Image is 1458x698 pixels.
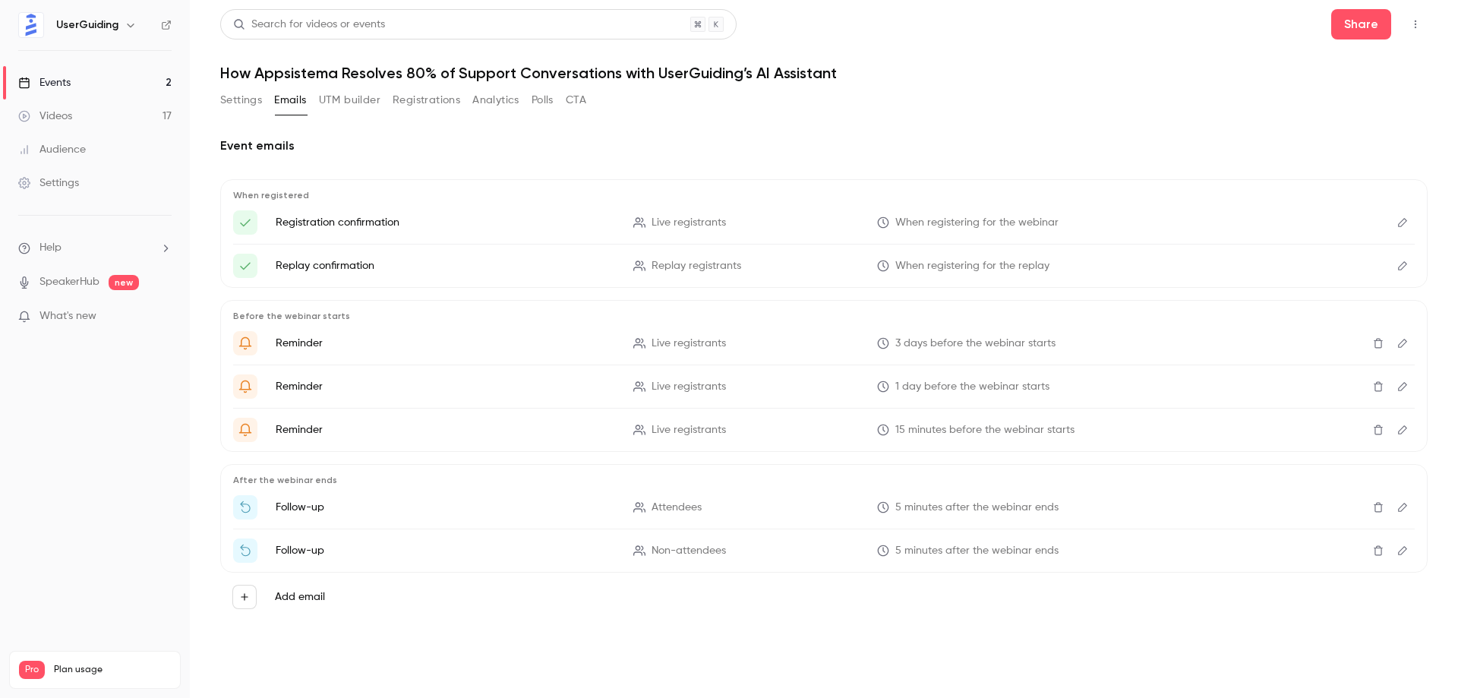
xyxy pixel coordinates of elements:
[276,379,615,394] p: Reminder
[39,240,62,256] span: Help
[233,474,1415,486] p: After the webinar ends
[276,258,615,273] p: Replay confirmation
[233,374,1415,399] li: Tomorrow's the Day! Join Our Webinar at {{ event_date }}
[652,215,726,231] span: Live registrants
[19,13,43,37] img: UserGuiding
[274,88,306,112] button: Emails
[233,495,1415,520] li: Thanks for attending {{ event_name }}
[1390,539,1415,563] button: Edit
[220,64,1428,82] h1: How Appsistema Resolves 80% of Support Conversations with UserGuiding’s AI Assistant
[1390,418,1415,442] button: Edit
[1390,495,1415,520] button: Edit
[652,379,726,395] span: Live registrants
[1366,539,1390,563] button: Delete
[652,500,702,516] span: Attendees
[18,175,79,191] div: Settings
[895,500,1059,516] span: 5 minutes after the webinar ends
[39,308,96,324] span: What's new
[233,17,385,33] div: Search for videos or events
[895,215,1059,231] span: When registering for the webinar
[1366,331,1390,355] button: Delete
[895,379,1049,395] span: 1 day before the webinar starts
[109,275,139,290] span: new
[18,109,72,124] div: Videos
[895,258,1049,274] span: When registering for the replay
[276,422,615,437] p: Reminder
[276,500,615,515] p: Follow-up
[276,543,615,558] p: Follow-up
[220,88,262,112] button: Settings
[532,88,554,112] button: Polls
[895,422,1075,438] span: 15 minutes before the webinar starts
[652,543,726,559] span: Non-attendees
[18,240,172,256] li: help-dropdown-opener
[1390,210,1415,235] button: Edit
[18,142,86,157] div: Audience
[895,543,1059,559] span: 5 minutes after the webinar ends
[233,331,1415,355] li: Reminder: Live Webinar This Week!
[18,75,71,90] div: Events
[233,418,1415,442] li: We're Starting in 15 mins! Join Us for the Webinar
[472,88,519,112] button: Analytics
[56,17,118,33] h6: UserGuiding
[566,88,586,112] button: CTA
[895,336,1056,352] span: 3 days before the webinar starts
[1366,418,1390,442] button: Delete
[276,215,615,230] p: Registration confirmation
[275,589,325,605] label: Add email
[652,258,741,274] span: Replay registrants
[1390,254,1415,278] button: Edit
[220,137,1428,155] h2: Event emails
[276,336,615,351] p: Reminder
[652,336,726,352] span: Live registrants
[39,274,99,290] a: SpeakerHub
[19,661,45,679] span: Pro
[1331,9,1391,39] button: Share
[153,310,172,324] iframe: Noticeable Trigger
[652,422,726,438] span: Live registrants
[54,664,171,676] span: Plan usage
[233,254,1415,278] li: You're Registered for the Webinar! {{ event_name }}!
[1390,331,1415,355] button: Edit
[1366,495,1390,520] button: Delete
[233,539,1415,563] li: Watch the replay of {{ event_name }}
[233,310,1415,322] p: Before the webinar starts
[393,88,460,112] button: Registrations
[233,189,1415,201] p: When registered
[1366,374,1390,399] button: Delete
[319,88,380,112] button: UTM builder
[233,210,1415,235] li: You're Registered for Our Live Webinar {{ event_name }}!
[1390,374,1415,399] button: Edit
